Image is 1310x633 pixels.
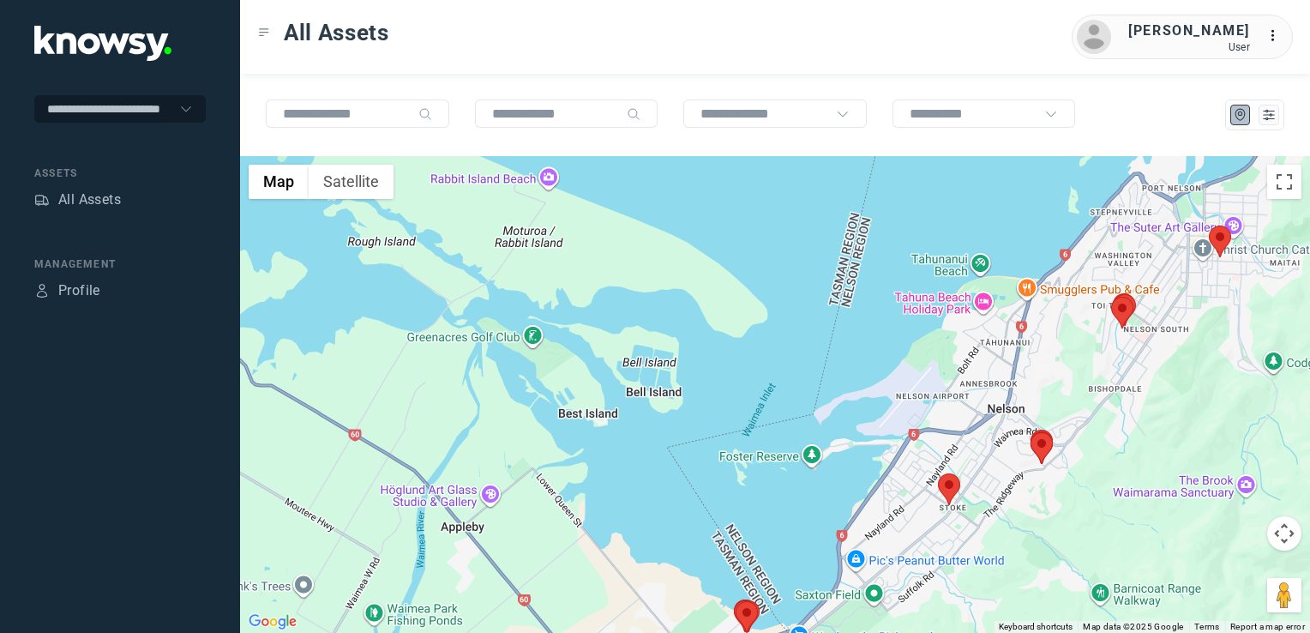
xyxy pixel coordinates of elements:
[249,165,309,199] button: Show street map
[1261,107,1277,123] div: List
[1267,165,1301,199] button: Toggle fullscreen view
[244,611,301,633] a: Open this area in Google Maps (opens a new window)
[1083,622,1183,631] span: Map data ©2025 Google
[244,611,301,633] img: Google
[1128,21,1250,41] div: [PERSON_NAME]
[34,166,206,181] div: Assets
[34,280,100,301] a: ProfileProfile
[58,190,121,210] div: All Assets
[258,27,270,39] div: Toggle Menu
[309,165,394,199] button: Show satellite imagery
[34,256,206,272] div: Management
[34,190,121,210] a: AssetsAll Assets
[34,192,50,208] div: Assets
[1128,41,1250,53] div: User
[999,621,1073,633] button: Keyboard shortcuts
[627,107,640,121] div: Search
[1077,20,1111,54] img: avatar.png
[1267,26,1288,46] div: :
[418,107,432,121] div: Search
[58,280,100,301] div: Profile
[1267,26,1288,49] div: :
[1194,622,1220,631] a: Terms
[1230,622,1305,631] a: Report a map error
[1233,107,1248,123] div: Map
[1267,578,1301,612] button: Drag Pegman onto the map to open Street View
[1268,29,1285,42] tspan: ...
[1267,516,1301,551] button: Map camera controls
[34,26,171,61] img: Application Logo
[34,283,50,298] div: Profile
[284,17,389,48] span: All Assets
